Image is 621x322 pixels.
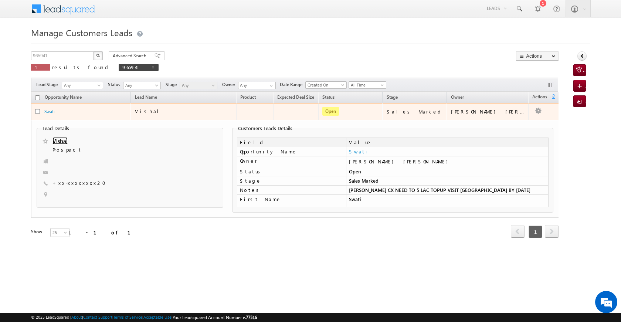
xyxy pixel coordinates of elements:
[349,148,370,155] a: Swati
[383,93,401,103] a: Stage
[346,186,549,195] td: [PERSON_NAME] CX NEED TO 5 LAC TOPUP VISIT [GEOGRAPHIC_DATA] BY [DATE]
[346,176,549,186] td: Sales Marked
[173,315,257,320] span: Your Leadsquared Account Number is
[35,95,40,100] input: Check all records
[121,4,139,21] div: Minimize live chat window
[545,225,559,238] span: next
[101,228,134,238] em: Start Chat
[31,228,44,235] div: Show
[52,64,111,70] span: results found
[180,82,217,89] a: Any
[166,81,180,88] span: Stage
[274,93,318,103] a: Expected Deal Size
[41,93,85,103] a: Opportunity Name
[71,315,82,319] a: About
[44,109,55,114] a: Swati
[113,315,142,319] a: Terms of Service
[346,195,549,204] td: Swati
[237,156,346,167] td: Owner
[41,125,71,131] legend: Lead Details
[451,94,464,100] span: Owner
[68,228,139,237] div: 1 - 1 of 1
[51,229,70,236] span: 25
[387,94,398,100] span: Stage
[180,82,215,89] span: Any
[319,93,338,103] a: Status
[545,226,559,238] a: next
[123,82,159,89] span: Any
[322,107,339,116] span: Open
[516,51,559,61] button: Actions
[237,176,346,186] td: Stage
[237,204,346,213] td: Opportunity ID
[113,52,149,59] span: Advanced Search
[237,138,346,147] td: Field
[62,82,103,89] a: Any
[237,167,346,176] td: Status
[529,93,551,102] span: Actions
[266,82,275,89] a: Show All Items
[135,108,164,114] span: Vishal
[38,39,124,48] div: Chat with us now
[35,64,47,70] span: 1
[96,54,100,57] img: Search
[52,146,168,154] span: Prospect
[529,226,542,238] span: 1
[346,204,549,213] td: 965941
[305,81,347,89] a: Created On
[236,125,294,131] legend: Customers Leads Details
[13,39,31,48] img: d_60004797649_company_0_60004797649
[511,226,525,238] a: prev
[122,64,147,70] span: 965941
[280,81,305,88] span: Date Range
[237,147,346,156] td: Opportunity Name
[238,82,276,89] input: Type to Search
[237,186,346,195] td: Notes
[45,94,82,100] span: Opportunity Name
[108,81,123,88] span: Status
[83,315,112,319] a: Contact Support
[31,314,257,321] span: © 2025 LeadSquared | | | | |
[246,315,257,320] span: 77516
[52,137,68,145] a: Vishal
[451,108,525,115] div: [PERSON_NAME] [PERSON_NAME]
[52,180,110,187] span: +xx-xxxxxxxx20
[240,94,256,100] span: Product
[306,82,344,88] span: Created On
[36,81,61,88] span: Lead Stage
[222,81,238,88] span: Owner
[10,68,135,221] textarea: Type your message and hit 'Enter'
[62,82,101,89] span: Any
[277,94,314,100] span: Expected Deal Size
[50,228,69,237] a: 25
[349,82,384,88] span: All Time
[237,195,346,204] td: First Name
[143,315,172,319] a: Acceptable Use
[349,81,386,89] a: All Time
[346,138,549,147] td: Value
[387,108,444,115] div: Sales Marked
[131,93,161,103] span: Lead Name
[31,27,132,38] span: Manage Customers Leads
[346,167,549,176] td: Open
[511,225,525,238] span: prev
[123,82,161,89] a: Any
[349,158,546,165] div: [PERSON_NAME] [PERSON_NAME]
